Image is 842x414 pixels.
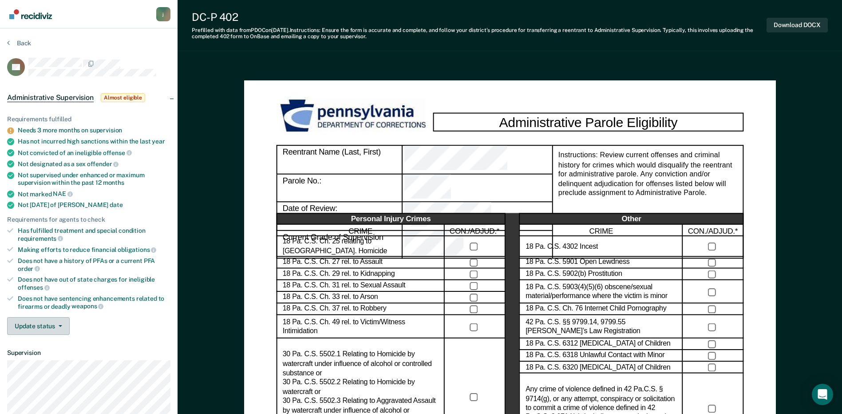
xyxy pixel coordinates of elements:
[276,96,433,136] img: PDOC Logo
[282,270,395,279] label: 18 Pa. C.S. Ch. 29 rel. to Kidnapping
[403,145,552,174] div: Reentrant Name (Last, First)
[18,227,170,242] div: Has fulfilled treatment and special condition
[18,149,170,157] div: Not convicted of an ineligible
[526,258,629,267] label: 18 Pa. C.S. 5901 Open Lewdness
[526,318,676,336] label: 42 Pa. C.S. §§ 9799.14, 9799.55 [PERSON_NAME]’s Law Registration
[87,160,119,167] span: offender
[282,281,405,291] label: 18 Pa. C.S. Ch. 31 rel. to Sexual Assault
[18,295,170,310] div: Does not have sentencing enhancements related to firearms or deadly
[18,235,63,242] span: requirements
[9,9,52,19] img: Recidiviz
[103,149,132,156] span: offense
[282,318,438,336] label: 18 Pa. C.S. Ch. 49 rel. to Victim/Witness Intimidation
[103,179,124,186] span: months
[18,276,170,291] div: Does not have out of state charges for ineligible
[7,349,170,357] dt: Supervision
[812,384,833,405] div: Open Intercom Messenger
[18,246,170,254] div: Making efforts to reduce financial
[282,258,382,267] label: 18 Pa. C.S. Ch. 27 rel. to Assault
[110,201,123,208] span: date
[276,213,505,225] div: Personal Injury Crimes
[101,93,145,102] span: Almost eligible
[7,93,94,102] span: Administrative Supervision
[526,339,670,349] label: 18 Pa. C.S. 6312 [MEDICAL_DATA] of Children
[403,174,552,202] div: Parole No.:
[444,225,505,236] div: CON./ADJUD.*
[282,293,378,302] label: 18 Pa. C.S. Ch. 33 rel. to Arson
[276,145,402,174] div: Reentrant Name (Last, First)
[192,11,767,24] div: DC-P 402
[767,18,828,32] button: Download DOCX
[18,138,170,145] div: Has not incurred high sanctions within the last
[192,27,767,40] div: Prefilled with data from PDOC on [DATE] . Instructions: Ensure the form is accurate and complete,...
[526,242,598,251] label: 18 Pa. C.S. 4302 Incest
[53,190,72,197] span: NAE
[18,201,170,209] div: Not [DATE] of [PERSON_NAME]
[519,225,683,236] div: CRIME
[526,351,664,361] label: 18 Pa. C.S. 6318 Unlawful Contact with Minor
[433,112,743,131] div: Administrative Parole Eligibility
[18,160,170,168] div: Not designated as a sex
[156,7,170,21] div: j
[282,305,386,314] label: 18 Pa. C.S. Ch. 37 rel. to Robbery
[7,216,170,223] div: Requirements for agents to check
[526,305,666,314] label: 18 Pa. C.S. Ch. 76 Internet Child Pornography
[18,257,170,272] div: Does not have a history of PFAs or a current PFA order
[152,138,165,145] span: year
[276,174,402,202] div: Parole No.:
[526,270,622,279] label: 18 Pa. C.S. 5902(b) Prostitution
[118,246,156,253] span: obligations
[7,317,70,335] button: Update status
[552,145,743,259] div: Instructions: Review current offenses and criminal history for crimes which would disqualify the ...
[519,213,743,225] div: Other
[683,225,743,236] div: CON./ADJUD.*
[282,237,438,256] label: 18 Pa. C.S. Ch. 25 relating to [GEOGRAPHIC_DATA]. Homicide
[276,202,402,230] div: Date of Review:
[18,190,170,198] div: Not marked
[7,115,170,123] div: Requirements fulfilled
[156,7,170,21] button: Profile dropdown button
[18,171,170,187] div: Not supervised under enhanced or maximum supervision within the past 12
[7,39,31,47] button: Back
[403,202,552,230] div: Date of Review:
[18,284,50,291] span: offenses
[276,225,444,236] div: CRIME
[71,303,103,310] span: weapons
[526,363,670,372] label: 18 Pa. C.S. 6320 [MEDICAL_DATA] of Children
[18,127,170,134] div: Needs 3 more months on supervision
[526,283,676,301] label: 18 Pa. C.S. 5903(4)(5)(6) obscene/sexual material/performance where the victim is minor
